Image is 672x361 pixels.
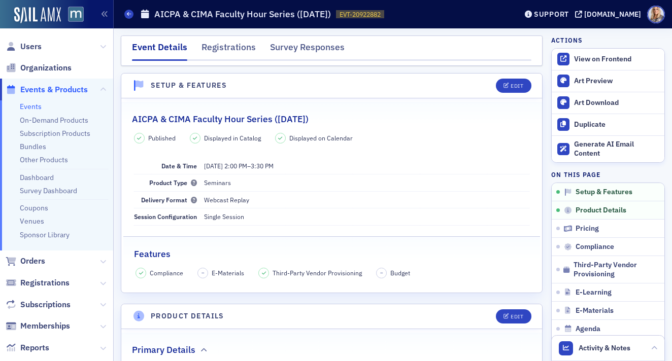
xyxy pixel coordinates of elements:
[20,299,71,310] span: Subscriptions
[340,10,381,19] span: EVT-20922882
[496,309,531,323] button: Edit
[20,342,49,353] span: Reports
[150,268,183,277] span: Compliance
[647,6,665,23] span: Profile
[551,35,583,45] h4: Actions
[552,49,664,70] a: View on Frontend
[552,135,664,163] button: Generate AI Email Content
[20,320,70,332] span: Memberships
[132,343,195,356] h2: Primary Details
[575,11,645,18] button: [DOMAIN_NAME]
[552,70,664,92] a: Art Preview
[149,178,197,187] span: Product Type
[20,256,45,267] span: Orders
[576,324,600,334] span: Agenda
[20,62,72,74] span: Organizations
[20,41,42,52] span: Users
[576,224,599,233] span: Pricing
[511,314,523,319] div: Edit
[20,84,88,95] span: Events & Products
[151,311,224,321] h4: Product Details
[132,41,187,61] div: Event Details
[576,306,614,315] span: E-Materials
[576,288,612,297] span: E-Learning
[204,133,261,142] span: Displayed in Catalog
[273,268,362,277] span: Third-Party Vendor Provisioning
[574,98,659,107] div: Art Download
[204,212,244,221] span: Single Session
[201,41,256,59] div: Registrations
[390,268,410,277] span: Budget
[6,84,88,95] a: Events & Products
[6,41,42,52] a: Users
[534,10,569,19] div: Support
[20,230,70,239] a: Sponsor Library
[14,7,61,23] img: SailAMX
[134,247,171,261] h2: Features
[6,299,71,310] a: Subscriptions
[576,206,626,215] span: Product Details
[224,162,247,170] time: 2:00 PM
[204,196,249,204] span: Webcast Replay
[201,269,205,276] span: –
[20,203,48,212] a: Coupons
[204,162,223,170] span: [DATE]
[20,129,90,138] a: Subscription Products
[20,116,88,125] a: On-Demand Products
[6,342,49,353] a: Reports
[574,77,659,86] div: Art Preview
[20,173,54,182] a: Dashboard
[20,186,77,195] a: Survey Dashboard
[251,162,274,170] time: 3:30 PM
[61,7,84,24] a: View Homepage
[576,188,632,197] span: Setup & Features
[574,120,659,129] div: Duplicate
[20,142,46,151] a: Bundles
[161,162,197,170] span: Date & Time
[574,140,659,158] div: Generate AI Email Content
[496,79,531,93] button: Edit
[574,261,651,278] span: Third-Party Vendor Provisioning
[6,277,70,288] a: Registrations
[552,92,664,114] a: Art Download
[6,320,70,332] a: Memberships
[148,133,176,142] span: Published
[204,178,231,187] span: Seminars
[20,216,44,226] a: Venues
[68,7,84,22] img: SailAMX
[20,277,70,288] span: Registrations
[134,212,197,221] span: Session Configuration
[289,133,353,142] span: Displayed on Calendar
[270,41,345,59] div: Survey Responses
[380,269,383,276] span: –
[204,162,274,170] span: –
[579,343,630,353] span: Activity & Notes
[574,55,659,64] div: View on Frontend
[20,155,68,164] a: Other Products
[552,114,664,135] button: Duplicate
[6,62,72,74] a: Organizations
[511,83,523,89] div: Edit
[584,10,641,19] div: [DOMAIN_NAME]
[6,256,45,267] a: Orders
[154,8,331,20] h1: AICPA & CIMA Faculty Hour Series ([DATE])
[212,268,244,277] span: E-Materials
[132,113,309,126] h2: AICPA & CIMA Faculty Hour Series ([DATE])
[141,196,197,204] span: Delivery Format
[151,80,227,91] h4: Setup & Features
[551,170,665,179] h4: On this page
[576,242,614,251] span: Compliance
[20,102,42,111] a: Events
